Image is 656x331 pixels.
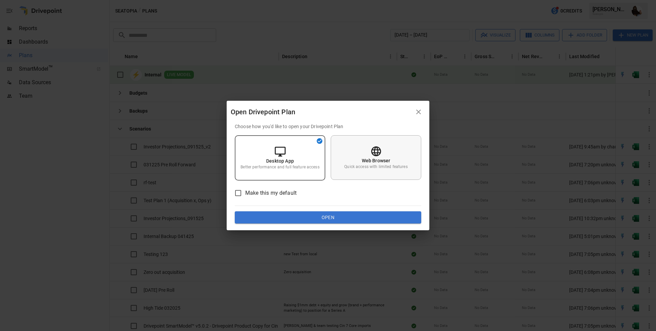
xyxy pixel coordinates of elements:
div: Open Drivepoint Plan [231,107,412,117]
p: Quick access with limited features [344,164,407,170]
p: Choose how you'd like to open your Drivepoint Plan [235,123,421,130]
span: Make this my default [245,189,297,197]
p: Better performance and full feature access [241,164,319,170]
button: Open [235,211,421,223]
p: Web Browser [362,157,390,164]
p: Desktop App [266,158,294,164]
